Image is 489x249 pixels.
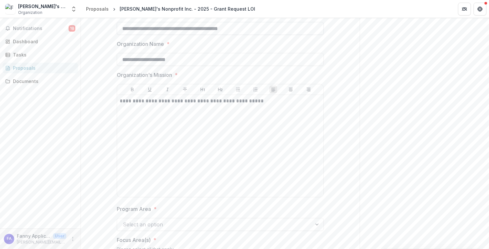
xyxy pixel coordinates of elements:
div: Documents [13,78,73,85]
button: Ordered List [252,86,259,93]
nav: breadcrumb [83,4,258,14]
button: Strike [181,86,189,93]
p: [PERSON_NAME][EMAIL_ADDRESS][DOMAIN_NAME] [17,239,66,245]
button: Open entity switcher [69,3,78,16]
span: Organization [18,10,42,16]
img: Fanny's Nonprofit Inc. [5,4,16,14]
button: Align Center [287,86,295,93]
p: Program Area [117,205,151,213]
button: Notifications18 [3,23,78,34]
p: User [53,233,66,239]
button: Align Left [269,86,277,93]
div: [PERSON_NAME]'s Nonprofit Inc. [18,3,67,10]
button: Get Help [473,3,486,16]
p: Organization's Mission [117,71,172,79]
a: Documents [3,76,78,87]
a: Proposals [83,4,111,14]
a: Proposals [3,63,78,73]
div: Tasks [13,51,73,58]
a: Tasks [3,49,78,60]
button: Align Right [305,86,312,93]
button: Bullet List [234,86,242,93]
span: 18 [69,25,75,32]
button: Partners [458,3,471,16]
button: Underline [146,86,154,93]
a: Dashboard [3,36,78,47]
div: Fanny Applicant [7,237,12,241]
div: Dashboard [13,38,73,45]
button: Bold [128,86,136,93]
button: Heading 1 [199,86,207,93]
p: Organization Name [117,40,164,48]
p: Focus Area(s) [117,236,151,244]
span: Notifications [13,26,69,31]
button: Italicize [164,86,171,93]
button: Heading 2 [216,86,224,93]
div: Proposals [86,5,109,12]
button: More [69,235,77,243]
p: Fanny Applicant [17,233,50,239]
div: [PERSON_NAME]'s Nonprofit Inc. - 2025 - Grant Request LOI [120,5,255,12]
div: Proposals [13,65,73,71]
